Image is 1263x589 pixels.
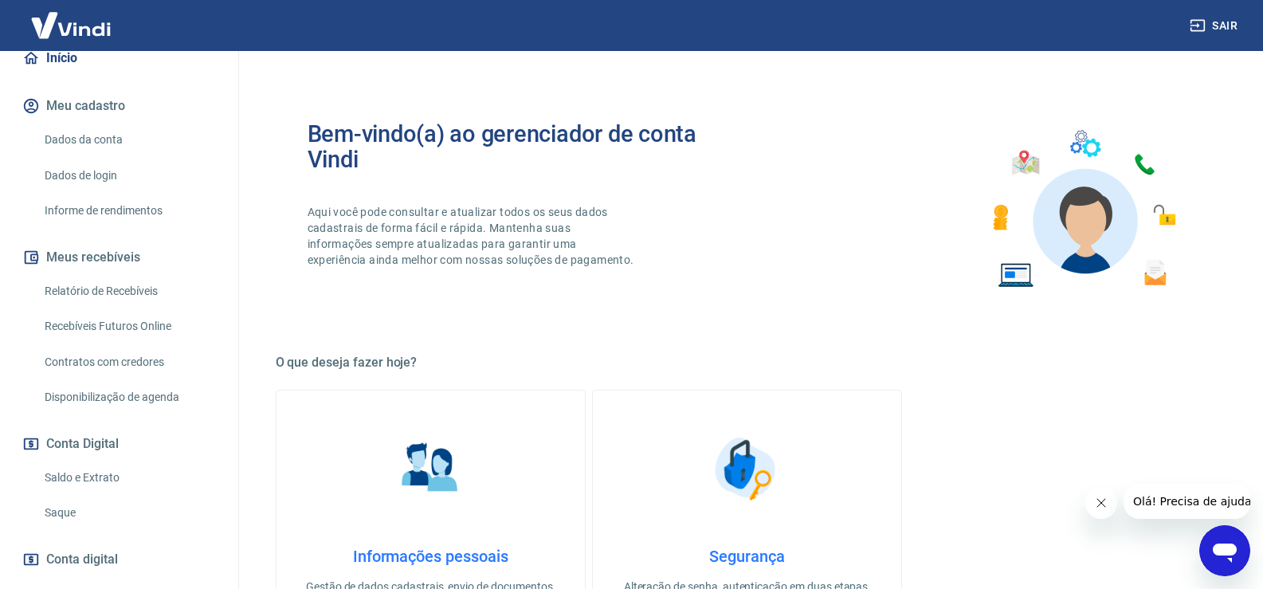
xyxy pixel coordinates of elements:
img: Segurança [707,429,786,509]
a: Dados da conta [38,124,219,156]
span: Conta digital [46,548,118,571]
img: Imagem de um avatar masculino com diversos icones exemplificando as funcionalidades do gerenciado... [979,121,1187,297]
a: Relatório de Recebíveis [38,275,219,308]
a: Informe de rendimentos [38,194,219,227]
span: Olá! Precisa de ajuda? [10,11,134,24]
a: Recebíveis Futuros Online [38,310,219,343]
a: Disponibilização de agenda [38,381,219,414]
a: Contratos com credores [38,346,219,379]
img: Vindi [19,1,123,49]
a: Dados de login [38,159,219,192]
a: Conta digital [19,542,219,577]
iframe: Fechar mensagem [1085,487,1117,519]
button: Sair [1187,11,1244,41]
button: Meu cadastro [19,88,219,124]
a: Saldo e Extrato [38,461,219,494]
a: Saque [38,497,219,529]
iframe: Botão para abrir a janela de mensagens [1199,525,1250,576]
h4: Segurança [618,547,876,566]
h2: Bem-vindo(a) ao gerenciador de conta Vindi [308,121,747,172]
button: Meus recebíveis [19,240,219,275]
button: Conta Digital [19,426,219,461]
h4: Informações pessoais [302,547,559,566]
a: Início [19,41,219,76]
img: Informações pessoais [390,429,470,509]
iframe: Mensagem da empresa [1124,484,1250,519]
h5: O que deseja fazer hoje? [276,355,1219,371]
p: Aqui você pode consultar e atualizar todos os seus dados cadastrais de forma fácil e rápida. Mant... [308,204,637,268]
